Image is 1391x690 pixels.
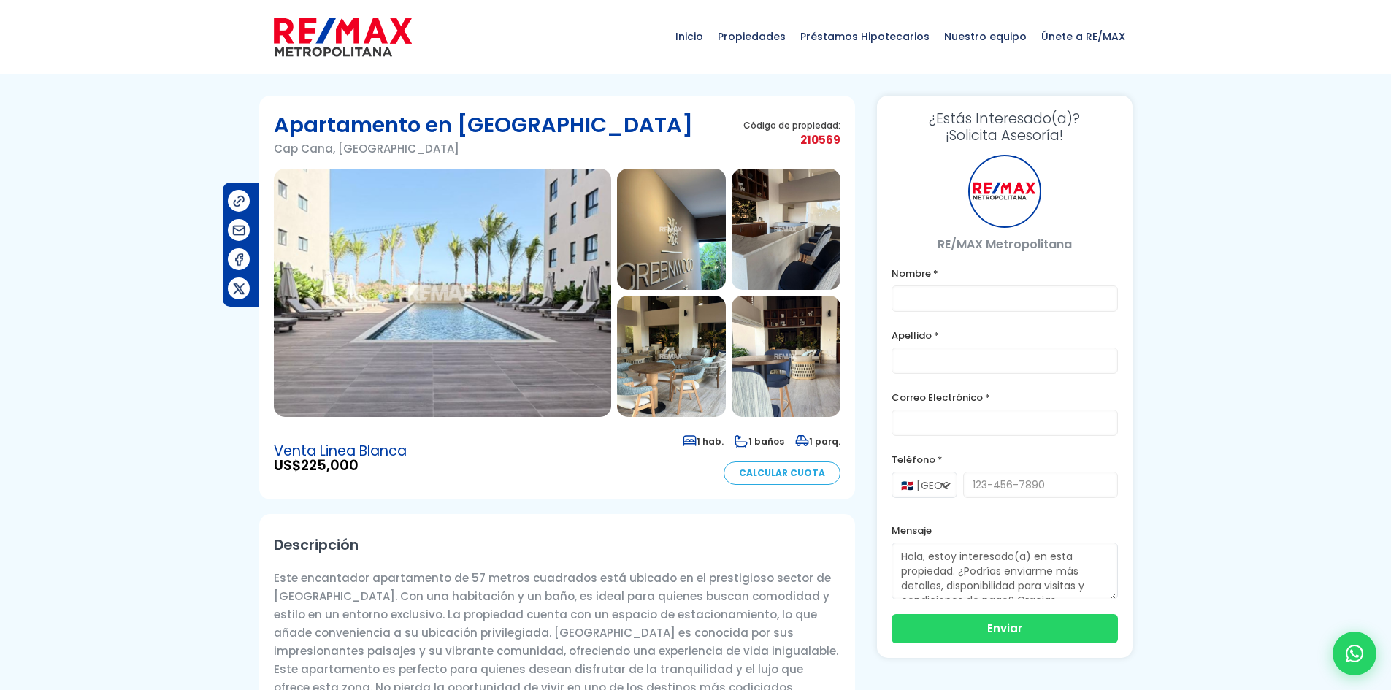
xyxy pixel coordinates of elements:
[301,456,359,475] span: 225,000
[724,461,840,485] a: Calcular Cuota
[1034,15,1133,58] span: Únete a RE/MAX
[274,15,412,59] img: remax-metropolitana-logo
[274,139,693,158] p: Cap Cana, [GEOGRAPHIC_DATA]
[668,15,710,58] span: Inicio
[892,388,1118,407] label: Correo Electrónico *
[617,296,726,417] img: Apartamento en Cap Cana
[968,155,1041,228] div: RE/MAX Metropolitana
[892,110,1118,144] h3: ¡Solicita Asesoría!
[231,281,247,296] img: Compartir
[274,459,407,473] span: US$
[795,435,840,448] span: 1 parq.
[617,169,726,290] img: Apartamento en Cap Cana
[892,521,1118,540] label: Mensaje
[710,15,793,58] span: Propiedades
[274,444,407,459] span: Venta Linea Blanca
[732,169,840,290] img: Apartamento en Cap Cana
[732,296,840,417] img: Apartamento en Cap Cana
[892,235,1118,253] p: RE/MAX Metropolitana
[231,223,247,238] img: Compartir
[743,131,840,149] span: 210569
[231,252,247,267] img: Compartir
[735,435,784,448] span: 1 baños
[793,15,937,58] span: Préstamos Hipotecarios
[683,435,724,448] span: 1 hab.
[274,110,693,139] h1: Apartamento en [GEOGRAPHIC_DATA]
[937,15,1034,58] span: Nuestro equipo
[743,120,840,131] span: Código de propiedad:
[892,451,1118,469] label: Teléfono *
[892,110,1118,127] span: ¿Estás Interesado(a)?
[892,326,1118,345] label: Apellido *
[274,529,840,561] h2: Descripción
[963,472,1118,498] input: 123-456-7890
[231,193,247,209] img: Compartir
[892,543,1118,599] textarea: Hola, estoy interesado(a) en esta propiedad. ¿Podrías enviarme más detalles, disponibilidad para ...
[892,264,1118,283] label: Nombre *
[892,614,1118,643] button: Enviar
[274,169,611,417] img: Apartamento en Cap Cana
